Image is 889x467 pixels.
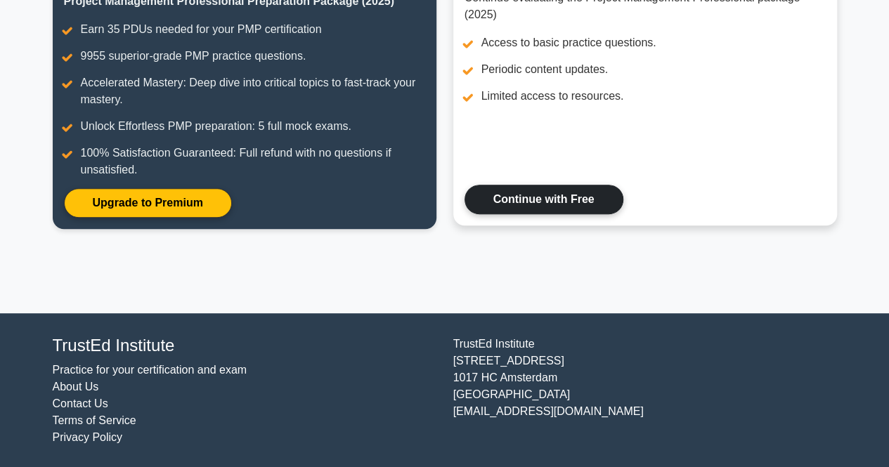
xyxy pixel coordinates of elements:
div: TrustEd Institute [STREET_ADDRESS] 1017 HC Amsterdam [GEOGRAPHIC_DATA] [EMAIL_ADDRESS][DOMAIN_NAME] [445,336,845,446]
a: Terms of Service [53,414,136,426]
h4: TrustEd Institute [53,336,436,356]
a: Privacy Policy [53,431,123,443]
a: Contact Us [53,397,108,409]
a: Practice for your certification and exam [53,364,247,376]
a: Continue with Free [465,185,623,214]
a: Upgrade to Premium [64,188,232,218]
a: About Us [53,381,99,393]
